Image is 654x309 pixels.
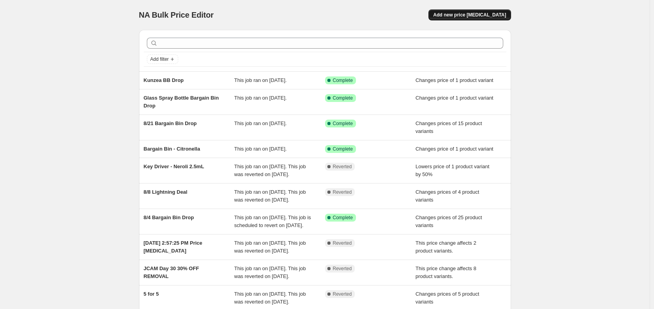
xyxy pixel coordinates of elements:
[144,146,200,152] span: Bargain Bin - Citronella
[416,265,476,279] span: This price change affects 8 product variants.
[144,189,188,195] span: 8/8 Lightning Deal
[433,12,506,18] span: Add new price [MEDICAL_DATA]
[234,95,287,101] span: This job ran on [DATE].
[144,120,197,126] span: 8/21 Bargain Bin Drop
[234,291,306,305] span: This job ran on [DATE]. This job was reverted on [DATE].
[234,120,287,126] span: This job ran on [DATE].
[333,77,353,84] span: Complete
[144,77,184,83] span: Kunzea BB Drop
[333,214,353,221] span: Complete
[234,146,287,152] span: This job ran on [DATE].
[333,120,353,127] span: Complete
[333,164,352,170] span: Reverted
[234,214,311,228] span: This job ran on [DATE]. This job is scheduled to revert on [DATE].
[416,240,476,254] span: This price change affects 2 product variants.
[139,11,214,19] span: NA Bulk Price Editor
[416,214,482,228] span: Changes prices of 25 product variants
[416,291,479,305] span: Changes prices of 5 product variants
[333,291,352,297] span: Reverted
[234,189,306,203] span: This job ran on [DATE]. This job was reverted on [DATE].
[416,95,493,101] span: Changes price of 1 product variant
[144,291,159,297] span: 5 for 5
[416,77,493,83] span: Changes price of 1 product variant
[144,265,199,279] span: JCAM Day 30 30% OFF REMOVAL
[416,189,479,203] span: Changes prices of 4 product variants
[416,164,490,177] span: Lowers price of 1 product variant by 50%
[150,56,169,62] span: Add filter
[147,55,178,64] button: Add filter
[416,120,482,134] span: Changes prices of 15 product variants
[333,240,352,246] span: Reverted
[234,77,287,83] span: This job ran on [DATE].
[416,146,493,152] span: Changes price of 1 product variant
[333,95,353,101] span: Complete
[144,240,202,254] span: [DATE] 2:57:25 PM Price [MEDICAL_DATA]
[234,164,306,177] span: This job ran on [DATE]. This job was reverted on [DATE].
[144,214,194,220] span: 8/4 Bargain Bin Drop
[144,164,204,169] span: Key Driver - Neroli 2.5mL
[333,146,353,152] span: Complete
[234,265,306,279] span: This job ran on [DATE]. This job was reverted on [DATE].
[333,189,352,195] span: Reverted
[333,265,352,272] span: Reverted
[428,9,511,20] button: Add new price [MEDICAL_DATA]
[144,95,219,109] span: Glass Spray Bottle Bargain Bin Drop
[234,240,306,254] span: This job ran on [DATE]. This job was reverted on [DATE].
